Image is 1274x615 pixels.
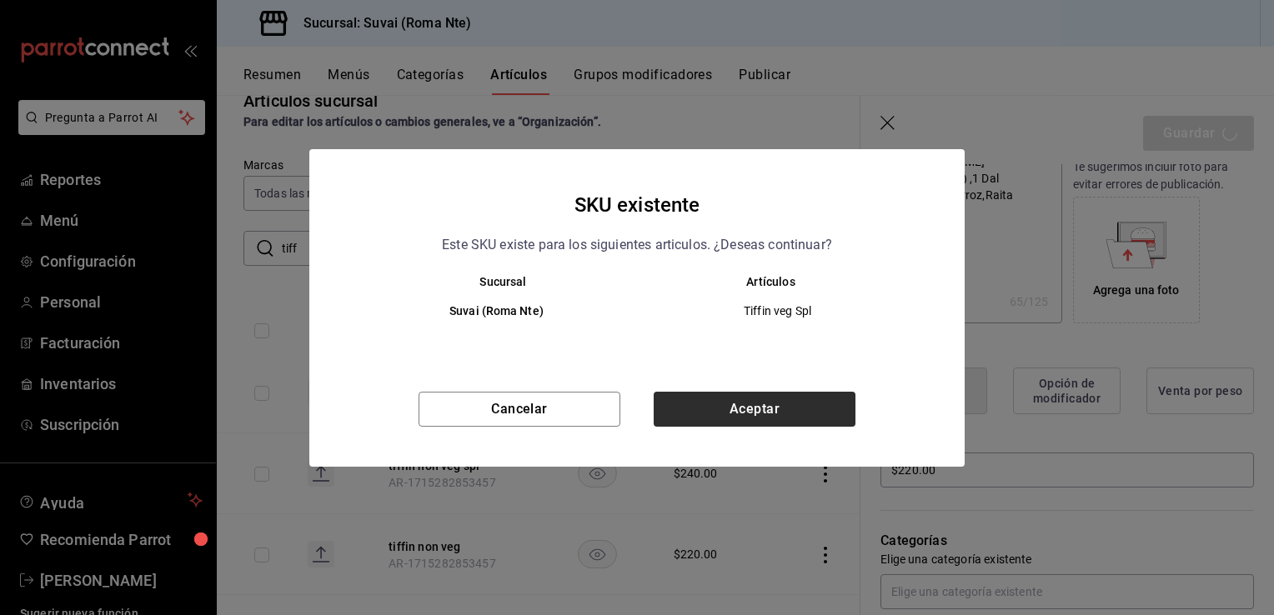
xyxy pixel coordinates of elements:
[343,275,637,288] th: Sucursal
[654,392,855,427] button: Aceptar
[442,234,832,256] p: Este SKU existe para los siguientes articulos. ¿Deseas continuar?
[369,302,624,321] h6: Suvai (Roma Nte)
[574,189,700,221] h4: SKU existente
[419,392,620,427] button: Cancelar
[651,302,904,319] span: Tiffin veg Spl
[637,275,931,288] th: Artículos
